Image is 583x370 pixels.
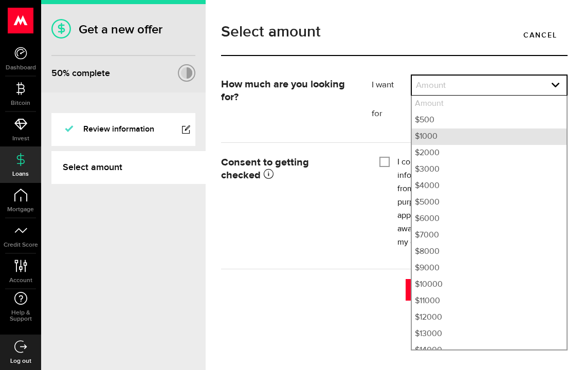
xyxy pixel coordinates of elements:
[412,112,567,128] li: $500
[412,145,567,161] li: $2000
[51,68,63,79] span: 50
[51,64,110,83] div: % complete
[379,156,390,166] input: I consent to Mogo using my personal information to get a credit score or report from a credit rep...
[51,22,195,37] h1: Get a new offer
[412,76,567,95] a: expand select
[412,227,567,244] li: $7000
[372,108,411,120] label: for
[412,178,567,194] li: $4000
[412,260,567,276] li: $9000
[8,4,39,35] button: Open LiveChat chat widget
[412,96,567,112] li: Amount
[372,79,411,91] label: I want
[412,128,567,145] li: $1000
[221,79,345,102] strong: How much are you looking for?
[221,24,568,40] h1: Select amount
[397,156,560,249] label: I consent to Mogo using my personal information to get a credit score or report from a credit rep...
[412,293,567,309] li: $11000
[221,157,309,180] strong: Consent to getting checked
[412,194,567,211] li: $5000
[412,244,567,260] li: $8000
[412,342,567,359] li: $14000
[412,211,567,227] li: $6000
[406,279,568,301] button: Submit
[51,113,195,146] a: Review information
[51,151,206,184] a: Select amount
[412,309,567,326] li: $12000
[513,24,568,46] a: Cancel
[412,326,567,342] li: $13000
[412,161,567,178] li: $3000
[412,276,567,293] li: $10000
